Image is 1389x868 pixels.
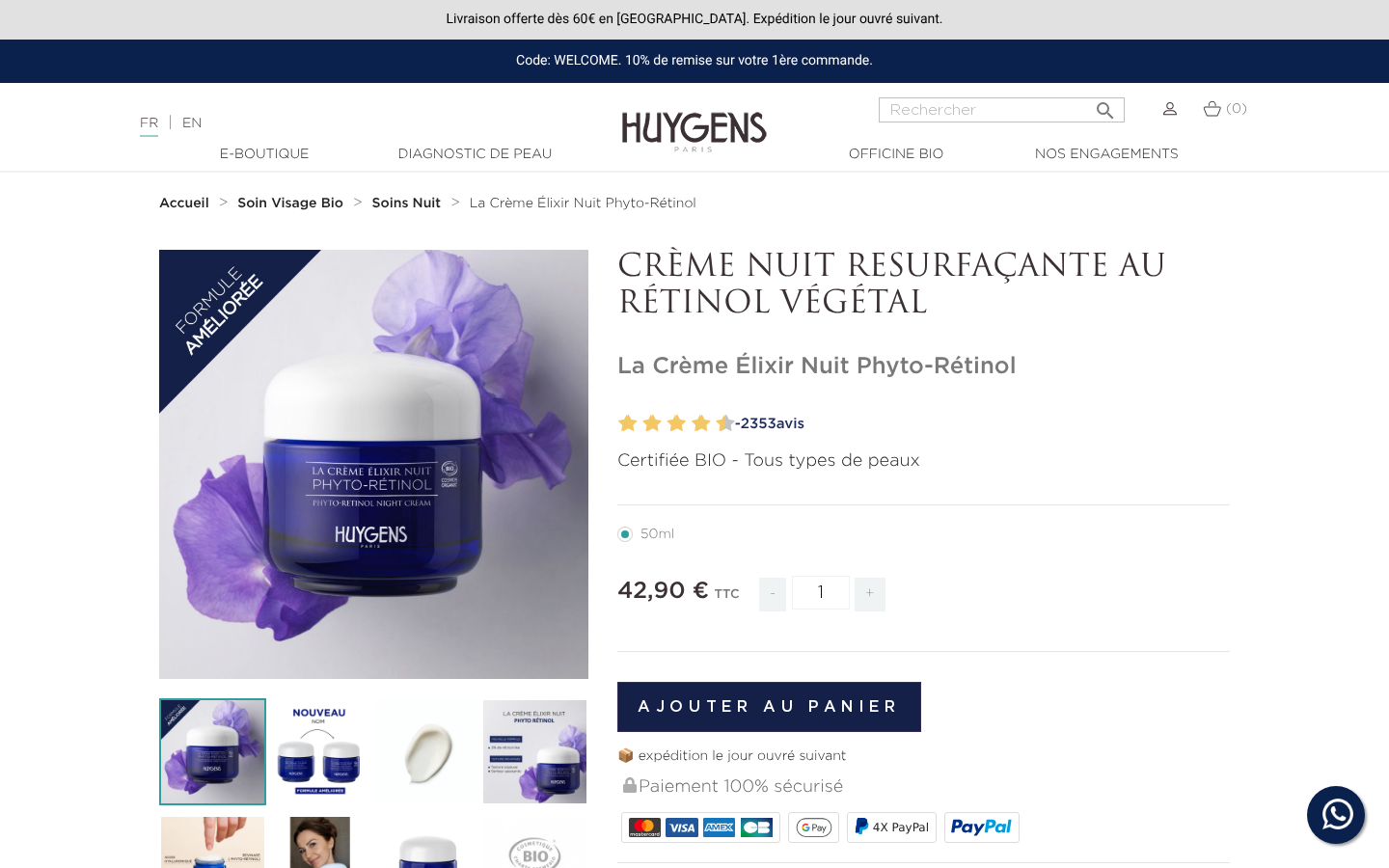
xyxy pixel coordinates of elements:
span: La Crème Élixir Nuit Phyto-Rétinol [470,197,696,210]
a: E-Boutique [168,145,361,165]
label: 2 [623,410,638,438]
span: + [855,578,885,611]
a: FR [140,117,158,137]
button:  [1088,92,1123,118]
div: Paiement 100% sécurisé [621,767,1230,808]
span: (0) [1226,102,1247,116]
input: Rechercher [879,97,1125,122]
img: VISA [666,818,697,837]
a: Accueil [159,196,213,211]
span: 4X PayPal [873,821,929,834]
img: MASTERCARD [629,818,661,837]
p: Certifiée BIO - Tous types de peaux [617,448,1230,475]
p: 📦 expédition le jour ouvré suivant [617,746,1230,767]
a: Soins Nuit [372,196,446,211]
h1: La Crème Élixir Nuit Phyto-Rétinol [617,353,1230,381]
strong: Accueil [159,197,209,210]
label: 50ml [617,527,697,542]
img: AMEX [703,818,735,837]
div: TTC [715,574,740,626]
a: Officine Bio [800,145,993,165]
div: | [130,112,564,135]
a: Nos engagements [1010,145,1203,165]
a: EN [182,117,202,130]
label: 6 [671,410,686,438]
label: 8 [695,410,710,438]
img: Huygens [622,81,767,155]
label: 9 [712,410,719,438]
button: Ajouter au panier [617,682,921,732]
label: 7 [688,410,694,438]
input: Quantité [792,576,850,610]
span: - [759,578,786,611]
label: 4 [647,410,662,438]
img: CB_NATIONALE [741,818,773,837]
img: google_pay [796,818,832,837]
a: La Crème Élixir Nuit Phyto-Rétinol [470,196,696,211]
img: Paiement 100% sécurisé [623,777,637,793]
i:  [1094,94,1117,117]
label: 5 [664,410,670,438]
label: 1 [614,410,621,438]
a: -2353avis [728,410,1230,439]
p: CRÈME NUIT RESURFAÇANTE AU RÉTINOL VÉGÉTAL [617,250,1230,324]
a: Soin Visage Bio [237,196,348,211]
img: La Crème Élixir Nuit Phyto-Rétinol [159,698,266,805]
span: 2353 [741,417,776,431]
label: 3 [639,410,645,438]
a: Diagnostic de peau [378,145,571,165]
label: 10 [721,410,735,438]
strong: Soins Nuit [372,197,442,210]
span: 42,90 € [617,580,709,603]
strong: Soin Visage Bio [237,197,343,210]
